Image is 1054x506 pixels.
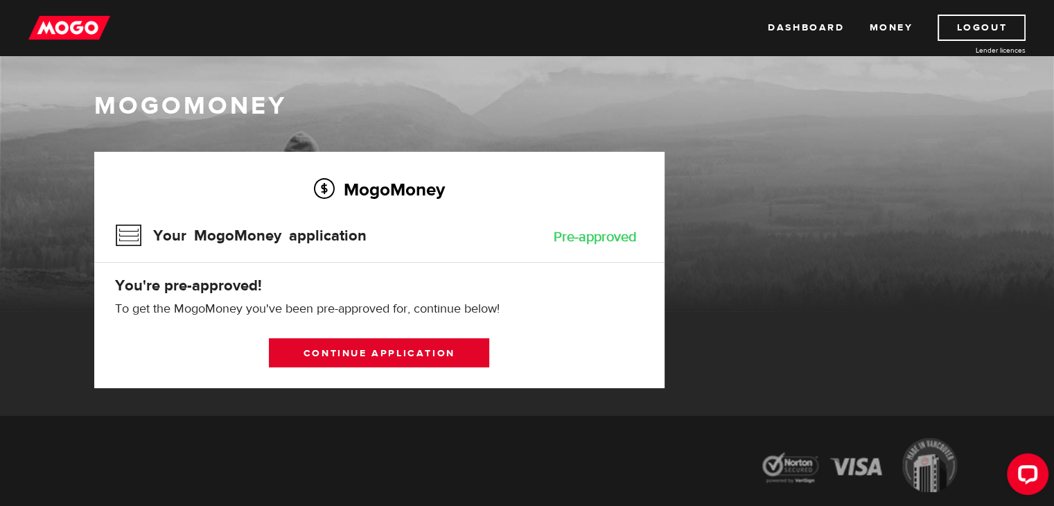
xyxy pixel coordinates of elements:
[115,276,644,295] h4: You're pre-approved!
[115,301,644,317] p: To get the MogoMoney you've been pre-approved for, continue below!
[115,218,367,254] h3: Your MogoMoney application
[28,15,110,41] img: mogo_logo-11ee424be714fa7cbb0f0f49df9e16ec.png
[922,45,1026,55] a: Lender licences
[115,175,644,204] h2: MogoMoney
[768,15,844,41] a: Dashboard
[269,338,489,367] a: Continue application
[996,448,1054,506] iframe: LiveChat chat widget
[554,230,637,244] div: Pre-approved
[749,428,971,506] img: legal-icons-92a2ffecb4d32d839781d1b4e4802d7b.png
[869,15,913,41] a: Money
[94,91,960,121] h1: MogoMoney
[938,15,1026,41] a: Logout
